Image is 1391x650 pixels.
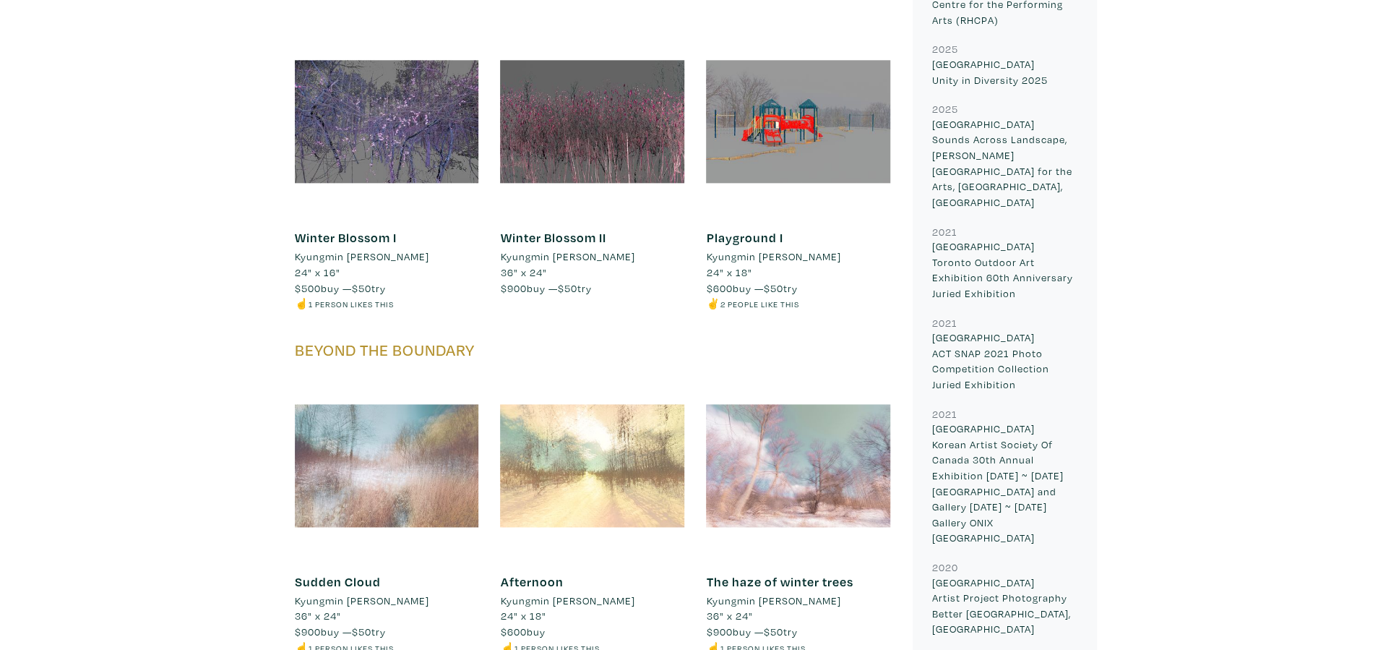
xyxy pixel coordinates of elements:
[932,116,1077,210] p: [GEOGRAPHIC_DATA] Sounds Across Landscape, [PERSON_NAME][GEOGRAPHIC_DATA] for the Arts, [GEOGRAPH...
[706,281,732,295] span: $600
[720,299,798,309] small: 2 people like this
[352,281,371,295] span: $50
[500,265,546,279] span: 36" x 24"
[295,625,386,638] span: buy — try
[500,573,563,590] a: Afternoon
[932,575,1077,637] p: [GEOGRAPHIC_DATA] Artist Project Photography Better [GEOGRAPHIC_DATA], [GEOGRAPHIC_DATA]
[500,625,545,638] span: buy
[295,341,891,360] h5: BEYOND THE BOUNDARY
[295,593,429,609] li: Kyungmin [PERSON_NAME]
[706,281,797,295] span: buy — try
[932,102,958,116] small: 2025
[763,625,783,638] span: $50
[706,593,890,609] a: Kyungmin [PERSON_NAME]
[500,625,526,638] span: $600
[295,573,381,590] a: Sudden Cloud
[500,249,634,265] li: Kyungmin [PERSON_NAME]
[706,593,840,609] li: Kyungmin [PERSON_NAME]
[295,281,321,295] span: $500
[932,560,958,574] small: 2020
[706,609,752,623] span: 36" x 24"
[706,625,732,638] span: $900
[295,229,397,246] a: Winter Blossom I
[706,249,840,265] li: Kyungmin [PERSON_NAME]
[500,593,684,609] a: Kyungmin [PERSON_NAME]
[706,573,853,590] a: The haze of winter trees
[932,225,957,239] small: 2021
[295,281,386,295] span: buy — try
[932,421,1077,546] p: [GEOGRAPHIC_DATA] Korean Artist Society Of Canada 30th Annual Exhibition [DATE] ~ [DATE] [GEOGRAP...
[295,265,340,279] span: 24" x 16"
[706,229,783,246] a: Playground I
[706,249,890,265] a: Kyungmin [PERSON_NAME]
[309,299,394,309] small: 1 person likes this
[295,296,479,312] li: ☝️
[932,42,958,56] small: 2025
[500,609,546,623] span: 24" x 18"
[295,625,321,638] span: $900
[932,407,957,421] small: 2021
[932,56,1077,87] p: [GEOGRAPHIC_DATA] Unity in Diversity 2025
[295,249,479,265] a: Kyungmin [PERSON_NAME]
[500,281,526,295] span: $900
[932,316,957,330] small: 2021
[295,249,429,265] li: Kyungmin [PERSON_NAME]
[706,265,752,279] span: 24" x 18"
[763,281,783,295] span: $50
[500,281,591,295] span: buy — try
[500,593,634,609] li: Kyungmin [PERSON_NAME]
[932,330,1077,392] p: [GEOGRAPHIC_DATA] ACT SNAP 2021 Photo Competition Collection Juried Exhibition
[295,609,341,623] span: 36" x 24"
[932,239,1077,301] p: [GEOGRAPHIC_DATA] Toronto Outdoor Art Exhibition 60th Anniversary Juried Exhibition
[500,249,684,265] a: Kyungmin [PERSON_NAME]
[557,281,577,295] span: $50
[706,625,797,638] span: buy — try
[706,296,890,312] li: ✌️
[500,229,606,246] a: Winter Blossom II
[352,625,371,638] span: $50
[295,593,479,609] a: Kyungmin [PERSON_NAME]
